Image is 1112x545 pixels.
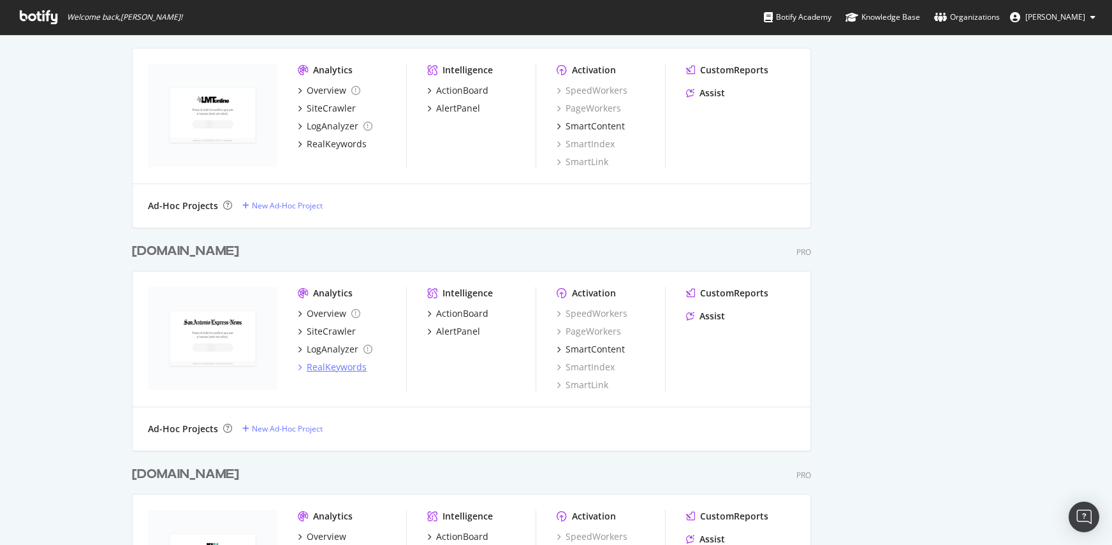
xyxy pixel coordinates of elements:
[307,343,358,356] div: LogAnalyzer
[557,84,627,97] a: SpeedWorkers
[557,530,627,543] a: SpeedWorkers
[298,343,372,356] a: LogAnalyzer
[443,287,493,300] div: Intelligence
[700,510,768,523] div: CustomReports
[298,120,372,133] a: LogAnalyzer
[427,530,488,543] a: ActionBoard
[132,242,239,261] div: [DOMAIN_NAME]
[796,247,811,258] div: Pro
[686,87,725,99] a: Assist
[298,138,367,150] a: RealKeywords
[572,510,616,523] div: Activation
[427,102,480,115] a: AlertPanel
[566,120,625,133] div: SmartContent
[436,325,480,338] div: AlertPanel
[307,361,367,374] div: RealKeywords
[307,307,346,320] div: Overview
[566,343,625,356] div: SmartContent
[307,325,356,338] div: SiteCrawler
[252,200,323,211] div: New Ad-Hoc Project
[686,287,768,300] a: CustomReports
[313,64,353,76] div: Analytics
[148,423,218,435] div: Ad-Hoc Projects
[67,12,182,22] span: Welcome back, [PERSON_NAME] !
[298,361,367,374] a: RealKeywords
[686,510,768,523] a: CustomReports
[557,343,625,356] a: SmartContent
[307,84,346,97] div: Overview
[557,120,625,133] a: SmartContent
[148,287,277,390] img: expressnews.com
[132,242,244,261] a: [DOMAIN_NAME]
[572,64,616,76] div: Activation
[557,156,608,168] a: SmartLink
[1025,11,1085,22] span: Genevieve Lill
[557,102,621,115] a: PageWorkers
[436,102,480,115] div: AlertPanel
[572,287,616,300] div: Activation
[436,84,488,97] div: ActionBoard
[845,11,920,24] div: Knowledge Base
[557,361,615,374] a: SmartIndex
[443,64,493,76] div: Intelligence
[132,465,244,484] a: [DOMAIN_NAME]
[699,310,725,323] div: Assist
[436,530,488,543] div: ActionBoard
[700,64,768,76] div: CustomReports
[1000,7,1106,27] button: [PERSON_NAME]
[796,470,811,481] div: Pro
[148,64,277,167] img: lmtonline.com
[298,307,360,320] a: Overview
[298,530,346,543] a: Overview
[764,11,831,24] div: Botify Academy
[242,200,323,211] a: New Ad-Hoc Project
[934,11,1000,24] div: Organizations
[1069,502,1099,532] div: Open Intercom Messenger
[148,200,218,212] div: Ad-Hoc Projects
[307,102,356,115] div: SiteCrawler
[700,287,768,300] div: CustomReports
[307,120,358,133] div: LogAnalyzer
[686,310,725,323] a: Assist
[132,465,239,484] div: [DOMAIN_NAME]
[557,138,615,150] a: SmartIndex
[443,510,493,523] div: Intelligence
[313,287,353,300] div: Analytics
[252,423,323,434] div: New Ad-Hoc Project
[427,307,488,320] a: ActionBoard
[427,325,480,338] a: AlertPanel
[699,87,725,99] div: Assist
[298,84,360,97] a: Overview
[436,307,488,320] div: ActionBoard
[242,423,323,434] a: New Ad-Hoc Project
[557,379,608,391] a: SmartLink
[313,510,353,523] div: Analytics
[686,64,768,76] a: CustomReports
[427,84,488,97] a: ActionBoard
[298,102,356,115] a: SiteCrawler
[557,325,621,338] a: PageWorkers
[557,307,627,320] a: SpeedWorkers
[298,325,356,338] a: SiteCrawler
[307,530,346,543] div: Overview
[307,138,367,150] div: RealKeywords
